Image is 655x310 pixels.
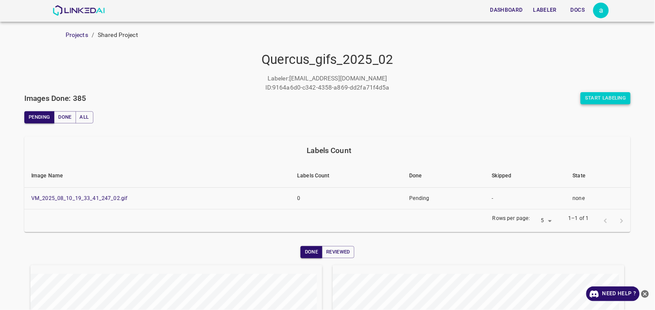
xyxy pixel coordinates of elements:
[593,3,609,18] button: Open settings
[528,1,562,19] a: Labeler
[566,187,631,210] td: none
[562,1,593,19] a: Docs
[289,74,387,83] p: [EMAIL_ADDRESS][DOMAIN_NAME]
[268,74,289,83] p: Labeler :
[593,3,609,18] div: a
[24,92,86,104] h6: Images Done: 385
[265,83,272,92] p: ID :
[272,83,390,92] p: 9164a6d0-c342-4358-a869-dd2fa71f4d5a
[534,215,555,227] div: 5
[31,195,127,201] a: VM_2025_08_10_19_33_41_247_02.gif
[485,187,566,210] td: -
[98,30,138,40] p: Shared Project
[66,30,655,40] nav: breadcrumb
[493,215,530,223] p: Rows per page:
[24,111,54,123] button: Pending
[581,92,631,104] button: Start Labeling
[586,287,640,301] a: Need Help ?
[54,111,76,123] button: Done
[301,246,322,258] button: Done
[640,287,651,301] button: close-help
[290,187,402,210] td: 0
[31,144,627,157] div: Labels Count
[322,246,354,258] button: Reviewed
[53,5,105,16] img: LinkedAI
[402,164,485,188] th: Done
[485,1,528,19] a: Dashboard
[24,52,631,68] h4: Quercus_gifs_2025_02
[564,3,592,17] button: Docs
[569,215,589,223] p: 1–1 of 1
[485,164,566,188] th: Skipped
[290,164,402,188] th: Labels Count
[92,30,94,40] li: /
[402,187,485,210] td: Pending
[76,111,93,123] button: All
[66,31,88,38] a: Projects
[566,164,631,188] th: State
[530,3,560,17] button: Labeler
[487,3,526,17] button: Dashboard
[24,164,290,188] th: Image Name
